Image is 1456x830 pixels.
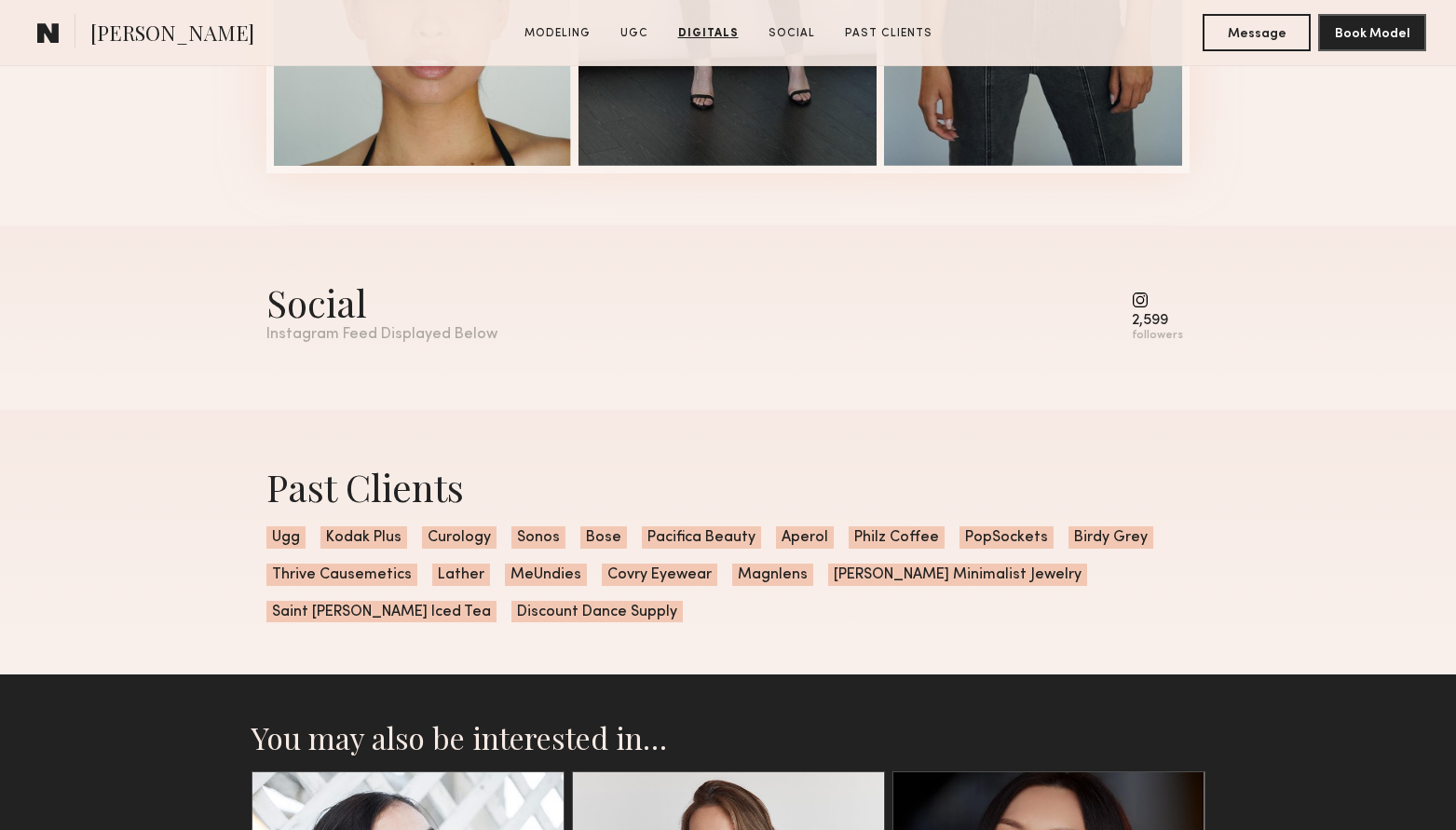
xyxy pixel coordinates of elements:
[266,327,497,343] div: Instagram Feed Displayed Below
[266,462,1191,511] div: Past Clients
[266,278,497,327] div: Social
[252,719,1205,756] h2: You may also be interested in…
[580,526,627,549] span: Bose
[1132,329,1183,343] div: followers
[613,25,656,42] a: UGC
[511,601,683,623] span: Discount Dance Supply
[671,25,746,42] a: Digitals
[1132,314,1183,328] div: 2,599
[90,19,254,51] span: [PERSON_NAME]
[266,564,417,586] span: Thrive Causemetics
[422,526,497,549] span: Curology
[602,564,717,586] span: Covry Eyewear
[1068,526,1153,549] span: Birdy Grey
[1318,24,1426,40] a: Book Model
[266,601,497,623] span: Saint [PERSON_NAME] Iced Tea
[642,526,761,549] span: Pacifica Beauty
[266,526,306,549] span: Ugg
[959,526,1054,549] span: PopSockets
[761,25,823,42] a: Social
[320,526,407,549] span: Kodak Plus
[828,564,1087,586] span: [PERSON_NAME] Minimalist Jewelry
[837,25,940,42] a: Past Clients
[432,564,490,586] span: Lather
[849,526,945,549] span: Philz Coffee
[732,564,813,586] span: Magnlens
[517,25,598,42] a: Modeling
[1318,14,1426,51] button: Book Model
[776,526,834,549] span: Aperol
[1203,14,1311,51] button: Message
[511,526,565,549] span: Sonos
[505,564,587,586] span: MeUndies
